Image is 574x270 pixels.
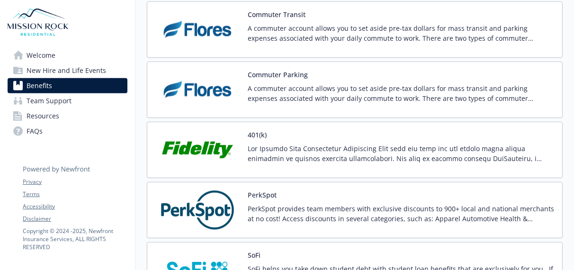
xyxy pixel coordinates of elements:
[27,78,52,93] span: Benefits
[248,23,555,43] p: A commuter account allows you to set aside pre-tax dollars for mass transit and parking expenses ...
[248,83,555,103] p: A commuter account allows you to set aside pre-tax dollars for mass transit and parking expenses ...
[27,48,55,63] span: Welcome
[23,215,127,223] a: Disclaimer
[8,78,127,93] a: Benefits
[155,9,240,50] img: Flores and Associates carrier logo
[8,48,127,63] a: Welcome
[248,190,277,200] button: PerkSpot
[27,63,106,78] span: New Hire and Life Events
[8,108,127,124] a: Resources
[23,190,127,198] a: Terms
[8,124,127,139] a: FAQs
[248,9,305,19] button: Commuter Transit
[8,63,127,78] a: New Hire and Life Events
[155,70,240,110] img: Flores and Associates carrier logo
[23,202,127,211] a: Accessibility
[155,130,240,170] img: Fidelity Investments carrier logo
[248,70,308,80] button: Commuter Parking
[248,204,555,224] p: PerkSpot provides team members with exclusive discounts to 900+ local and national merchants at n...
[23,227,127,251] p: Copyright © 2024 - 2025 , Newfront Insurance Services, ALL RIGHTS RESERVED
[23,178,127,186] a: Privacy
[248,250,260,260] button: SoFi
[27,93,72,108] span: Team Support
[248,144,555,163] p: Lor Ipsumdo Sita Consectetur Adipiscing Elit sedd eiu temp inc utl etdolo magna aliqua enimadmin ...
[27,108,59,124] span: Resources
[27,124,43,139] span: FAQs
[248,130,267,140] button: 401(k)
[8,93,127,108] a: Team Support
[155,190,240,230] img: PerkSpot carrier logo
